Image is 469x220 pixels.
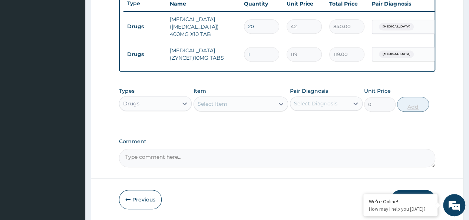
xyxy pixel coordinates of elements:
[198,100,227,108] div: Select Item
[39,42,125,51] div: Chat with us now
[14,37,30,56] img: d_794563401_company_1708531726252_794563401
[379,23,414,30] span: [MEDICAL_DATA]
[123,47,166,61] td: Drugs
[194,87,206,95] label: Item
[294,100,337,107] div: Select Diagnosis
[379,50,414,58] span: [MEDICAL_DATA]
[397,97,429,112] button: Add
[119,88,135,94] label: Types
[290,87,328,95] label: Pair Diagnosis
[369,198,432,205] div: We're Online!
[391,190,435,209] button: Submit
[364,87,391,95] label: Unit Price
[122,4,139,22] div: Minimize live chat window
[369,206,432,212] p: How may I help you today?
[123,100,139,107] div: Drugs
[4,144,141,170] textarea: Type your message and hit 'Enter'
[166,43,240,65] td: [MEDICAL_DATA] (ZYNCET)10MG TABS
[166,12,240,42] td: [MEDICAL_DATA] ([MEDICAL_DATA]) 400MG X10 TAB
[119,190,162,209] button: Previous
[119,138,435,145] label: Comment
[123,20,166,33] td: Drugs
[43,64,102,139] span: We're online!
